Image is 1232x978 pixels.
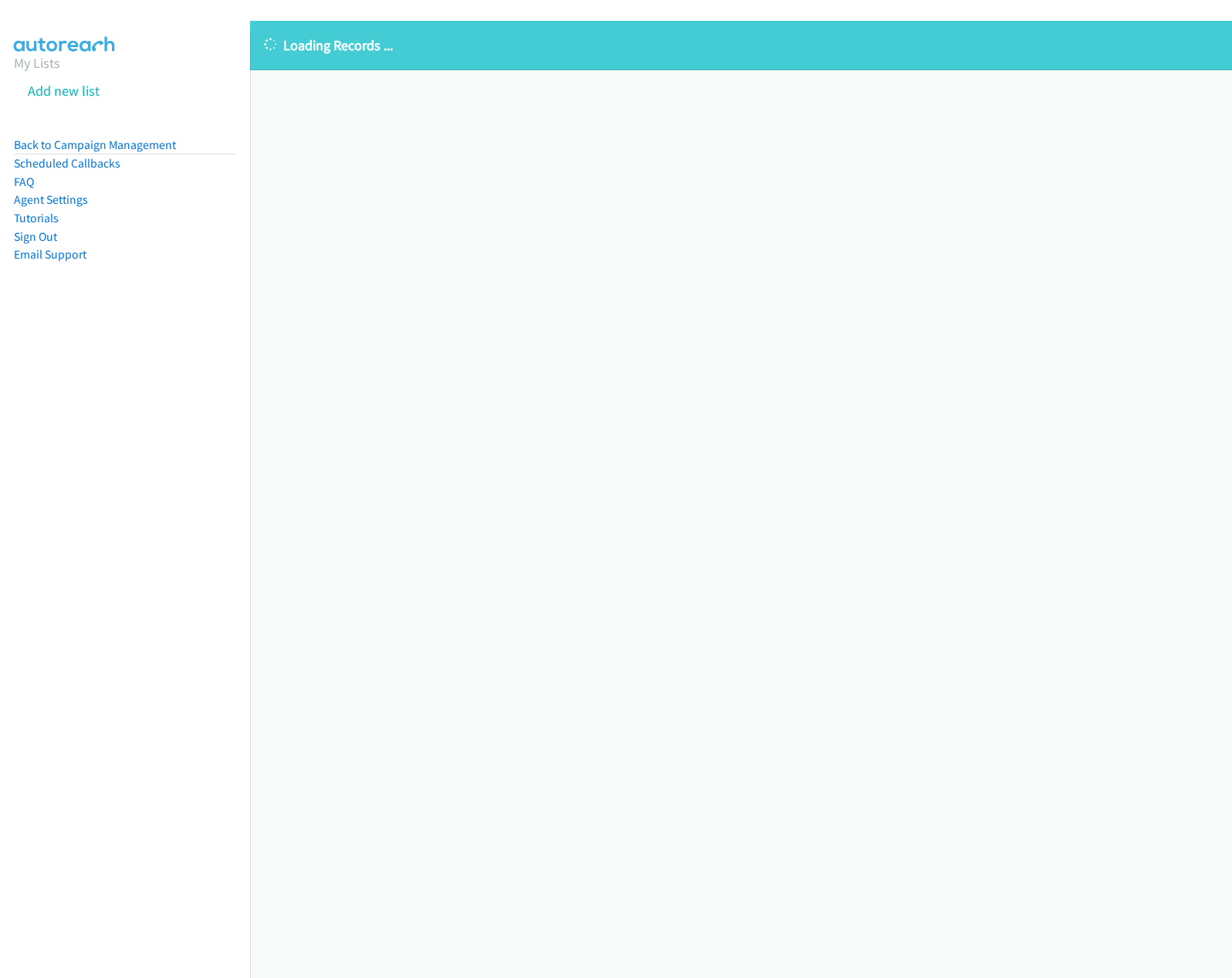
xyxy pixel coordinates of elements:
p: Loading Records ... [264,35,1218,56]
a: My Lists [14,54,60,72]
a: Add new list [28,82,100,100]
a: FAQ [14,174,34,189]
a: Email Support [14,247,86,262]
a: Back to Campaign Management [14,137,176,152]
a: Sign Out [14,229,57,244]
a: Scheduled Callbacks [14,156,120,171]
a: Agent Settings [14,192,88,207]
a: Tutorials [14,211,59,225]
